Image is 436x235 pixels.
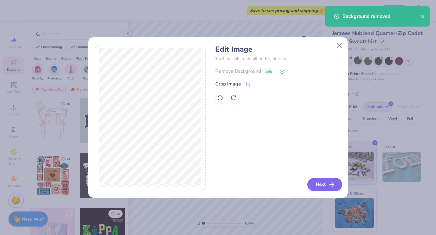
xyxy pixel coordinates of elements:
[215,45,341,54] h4: Edit Image
[307,178,342,191] button: Next
[342,13,421,20] div: Background removed
[421,13,425,20] button: close
[334,40,345,51] button: Close
[215,80,241,88] div: Crop Image
[215,56,341,62] p: You’ll be able to do all of this later too.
